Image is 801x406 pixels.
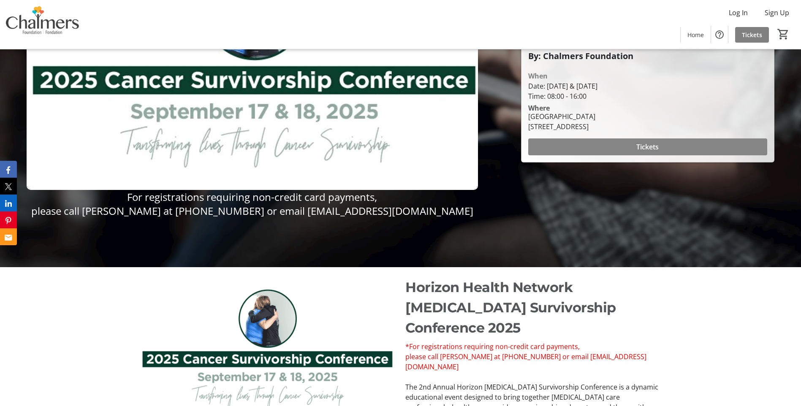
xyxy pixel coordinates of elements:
[687,30,704,39] span: Home
[636,142,659,152] span: Tickets
[31,204,473,218] span: please call [PERSON_NAME] at [PHONE_NUMBER] or email [EMAIL_ADDRESS][DOMAIN_NAME]
[681,27,711,43] a: Home
[528,71,548,81] div: When
[405,342,580,351] span: *For registrations requiring non-credit card payments,
[405,277,662,338] p: Horizon Health Network [MEDICAL_DATA] Survivorship Conference 2025
[5,3,80,46] img: Chalmers Foundation's Logo
[711,26,728,43] button: Help
[722,6,755,19] button: Log In
[765,8,789,18] span: Sign Up
[528,111,595,122] div: [GEOGRAPHIC_DATA]
[735,27,769,43] a: Tickets
[528,51,767,61] p: By: Chalmers Foundation
[528,138,767,155] button: Tickets
[528,105,550,111] div: Where
[776,27,791,42] button: Cart
[528,122,595,132] div: [STREET_ADDRESS]
[758,6,796,19] button: Sign Up
[127,190,377,204] span: For registrations requiring non-credit card payments,
[742,30,762,39] span: Tickets
[528,81,767,101] div: Date: [DATE] & [DATE] Time: 08:00 - 16:00
[729,8,748,18] span: Log In
[405,352,646,371] span: please call [PERSON_NAME] at [PHONE_NUMBER] or email [EMAIL_ADDRESS][DOMAIN_NAME]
